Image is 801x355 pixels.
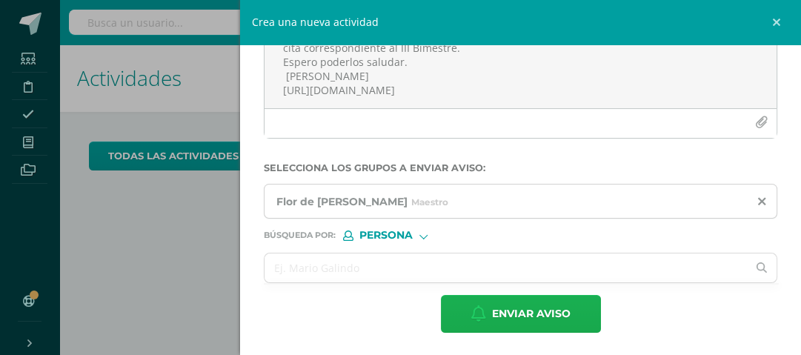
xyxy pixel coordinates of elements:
textarea: Señores padres de familia, es un gusto saludarlos. Les estoy enviando el link para realizar la ci... [265,34,777,108]
span: Flor de [PERSON_NAME] [276,195,408,208]
span: Búsqueda por : [264,231,336,239]
label: Selecciona los grupos a enviar aviso : [264,162,777,173]
span: Maestro [411,196,448,208]
span: Persona [359,231,413,239]
input: Ej. Mario Galindo [265,253,747,282]
div: [object Object] [343,230,454,241]
button: Enviar aviso [441,295,601,333]
span: Enviar aviso [492,296,571,332]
